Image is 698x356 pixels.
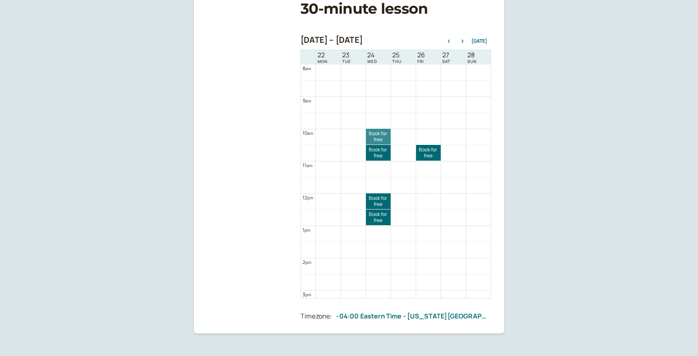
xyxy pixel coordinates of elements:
span: Book for free [366,131,391,142]
a: September 24, 2025 [366,50,379,65]
div: 9 [303,97,311,105]
span: SAT [442,59,450,64]
a: September 27, 2025 [441,50,452,65]
span: 26 [417,51,425,59]
div: 2 [303,258,311,266]
span: 27 [442,51,450,59]
span: Book for free [416,147,441,159]
div: 12 [303,194,313,201]
div: 1 [303,226,311,234]
span: WED [367,59,377,64]
div: 3 [303,291,311,298]
span: THU [392,59,402,64]
span: pm [307,195,313,201]
span: pm [305,227,310,233]
span: Book for free [366,147,391,159]
a: September 23, 2025 [341,50,353,65]
span: am [305,98,311,104]
span: 23 [342,51,351,59]
span: 22 [317,51,328,59]
div: 11 [303,161,313,169]
span: FRI [417,59,425,64]
span: TUE [342,59,351,64]
span: pm [305,260,311,265]
span: 24 [367,51,377,59]
span: am [307,130,313,136]
span: SUN [467,59,477,64]
span: Book for free [366,195,391,207]
h2: [DATE] – [DATE] [301,35,363,45]
span: 25 [392,51,402,59]
span: am [305,66,311,71]
a: September 28, 2025 [466,50,478,65]
span: 28 [467,51,477,59]
span: MON [317,59,328,64]
button: [DATE] [471,38,487,44]
a: September 22, 2025 [316,50,329,65]
a: September 25, 2025 [391,50,403,65]
span: Book for free [366,212,391,223]
span: pm [305,292,311,297]
a: September 26, 2025 [416,50,427,65]
div: Timezone: [301,311,332,322]
div: 10 [303,129,313,137]
span: am [307,163,312,168]
div: 8 [303,65,311,72]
